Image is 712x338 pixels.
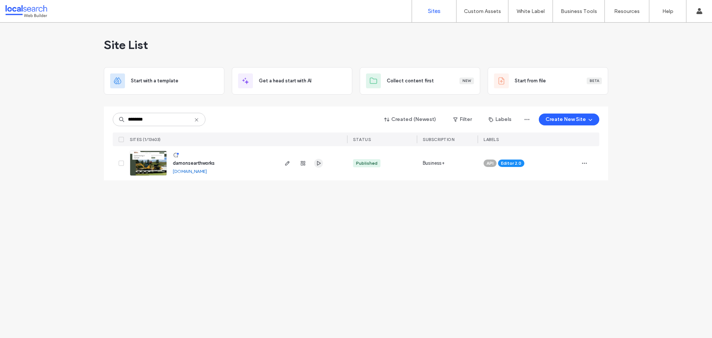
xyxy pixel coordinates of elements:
[515,77,546,85] span: Start from file
[561,8,597,14] label: Business Tools
[423,137,454,142] span: SUBSCRIPTION
[104,67,224,95] div: Start with a template
[131,77,178,85] span: Start with a template
[387,77,434,85] span: Collect content first
[501,160,521,167] span: Editor 2.0
[464,8,501,14] label: Custom Assets
[353,137,371,142] span: STATUS
[356,160,378,167] div: Published
[17,5,32,12] span: Help
[423,160,445,167] span: Business+
[459,78,474,84] div: New
[487,160,494,167] span: API
[232,67,352,95] div: Get a head start with AI
[173,168,207,174] a: [DOMAIN_NAME]
[428,8,441,14] label: Sites
[259,77,311,85] span: Get a head start with AI
[587,78,602,84] div: Beta
[482,114,518,125] button: Labels
[173,160,215,166] a: damonsearthworks
[539,114,599,125] button: Create New Site
[517,8,545,14] label: White Label
[446,114,479,125] button: Filter
[484,137,499,142] span: LABELS
[360,67,480,95] div: Collect content firstNew
[378,114,443,125] button: Created (Newest)
[130,137,161,142] span: SITES (1/13603)
[614,8,640,14] label: Resources
[104,37,148,52] span: Site List
[662,8,673,14] label: Help
[488,67,608,95] div: Start from fileBeta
